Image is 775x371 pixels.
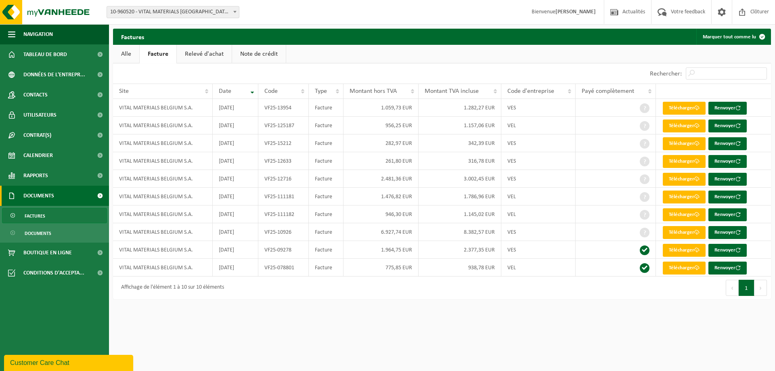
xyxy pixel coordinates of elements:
[663,208,706,221] a: Télécharger
[708,119,747,132] button: Renvoyer
[754,280,767,296] button: Next
[113,205,213,223] td: VITAL MATERIALS BELGIUM S.A.
[213,117,258,134] td: [DATE]
[419,170,502,188] td: 3.002,45 EUR
[113,223,213,241] td: VITAL MATERIALS BELGIUM S.A.
[213,223,258,241] td: [DATE]
[119,88,129,94] span: Site
[213,259,258,277] td: [DATE]
[23,186,54,206] span: Documents
[501,134,576,152] td: VES
[258,223,309,241] td: VF25-10926
[309,99,344,117] td: Facture
[501,223,576,241] td: VES
[258,117,309,134] td: VF25-125187
[501,205,576,223] td: VEL
[309,170,344,188] td: Facture
[425,88,479,94] span: Montant TVA incluse
[113,134,213,152] td: VITAL MATERIALS BELGIUM S.A.
[258,170,309,188] td: VF25-12716
[501,152,576,170] td: VES
[663,262,706,275] a: Télécharger
[344,152,419,170] td: 261,80 EUR
[501,259,576,277] td: VEL
[213,170,258,188] td: [DATE]
[140,45,176,63] a: Facture
[258,99,309,117] td: VF25-13954
[350,88,397,94] span: Montant hors TVA
[708,155,747,168] button: Renvoyer
[23,105,57,125] span: Utilisateurs
[344,134,419,152] td: 282,97 EUR
[708,191,747,203] button: Renvoyer
[25,208,45,224] span: Factures
[258,259,309,277] td: VF25-078801
[708,208,747,221] button: Renvoyer
[113,99,213,117] td: VITAL MATERIALS BELGIUM S.A.
[309,188,344,205] td: Facture
[708,102,747,115] button: Renvoyer
[258,134,309,152] td: VF25-15212
[23,65,85,85] span: Données de l'entrepr...
[344,99,419,117] td: 1.059,73 EUR
[663,137,706,150] a: Télécharger
[663,119,706,132] a: Télécharger
[219,88,231,94] span: Date
[309,134,344,152] td: Facture
[213,99,258,117] td: [DATE]
[708,137,747,150] button: Renvoyer
[25,226,51,241] span: Documents
[708,244,747,257] button: Renvoyer
[696,29,770,45] button: Marquer tout comme lu
[23,44,67,65] span: Tableau de bord
[4,353,135,371] iframe: chat widget
[708,173,747,186] button: Renvoyer
[213,188,258,205] td: [DATE]
[23,166,48,186] span: Rapports
[113,117,213,134] td: VITAL MATERIALS BELGIUM S.A.
[663,244,706,257] a: Télécharger
[663,173,706,186] a: Télécharger
[507,88,554,94] span: Code d'entreprise
[213,205,258,223] td: [DATE]
[708,262,747,275] button: Renvoyer
[582,88,634,94] span: Payé complètement
[309,241,344,259] td: Facture
[501,117,576,134] td: VEL
[344,170,419,188] td: 2.481,36 EUR
[23,85,48,105] span: Contacts
[113,259,213,277] td: VITAL MATERIALS BELGIUM S.A.
[113,45,139,63] a: Alle
[23,243,72,263] span: Boutique en ligne
[344,241,419,259] td: 1.964,75 EUR
[23,24,53,44] span: Navigation
[663,155,706,168] a: Télécharger
[113,241,213,259] td: VITAL MATERIALS BELGIUM S.A.
[663,226,706,239] a: Télécharger
[501,170,576,188] td: VES
[23,263,84,283] span: Conditions d'accepta...
[213,241,258,259] td: [DATE]
[344,188,419,205] td: 1.476,82 EUR
[315,88,327,94] span: Type
[739,280,754,296] button: 1
[555,9,596,15] strong: [PERSON_NAME]
[344,259,419,277] td: 775,85 EUR
[23,125,51,145] span: Contrat(s)
[309,223,344,241] td: Facture
[419,259,502,277] td: 938,78 EUR
[663,191,706,203] a: Télécharger
[501,188,576,205] td: VEL
[113,170,213,188] td: VITAL MATERIALS BELGIUM S.A.
[344,223,419,241] td: 6.927,74 EUR
[309,152,344,170] td: Facture
[213,152,258,170] td: [DATE]
[344,117,419,134] td: 956,25 EUR
[258,152,309,170] td: VF25-12633
[258,241,309,259] td: VF25-09278
[419,188,502,205] td: 1.786,96 EUR
[2,225,107,241] a: Documents
[258,188,309,205] td: VF25-111181
[309,117,344,134] td: Facture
